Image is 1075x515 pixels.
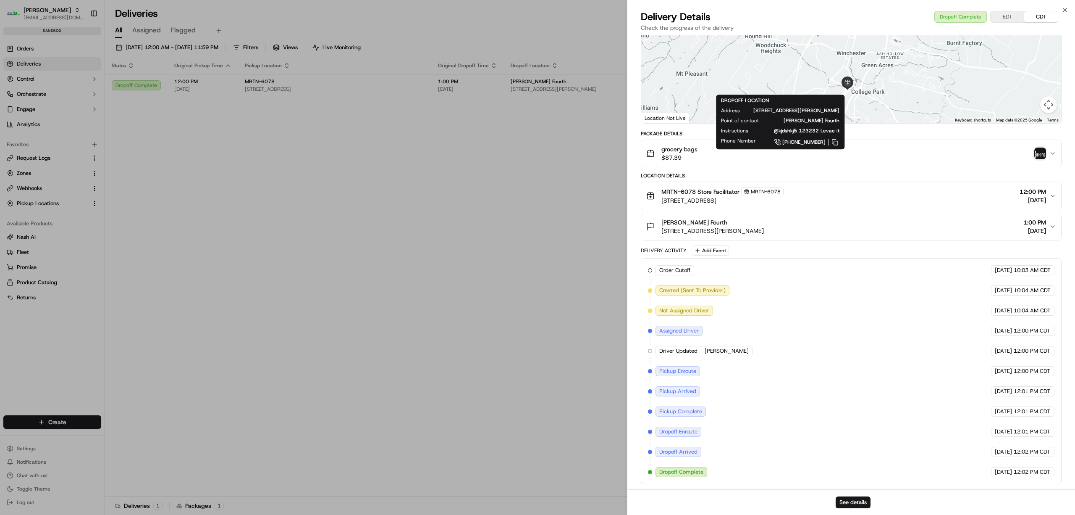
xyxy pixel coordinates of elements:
span: [DATE] [995,327,1012,335]
span: [DATE] [995,367,1012,375]
div: Start new chat [29,81,138,89]
a: 💻API Documentation [68,119,138,134]
span: [DATE] [995,307,1012,314]
span: 12:01 PM CDT [1014,408,1050,415]
a: 📗Knowledge Base [5,119,68,134]
span: 10:04 AM CDT [1014,307,1051,314]
span: MRTN-6078 Store Facilitator [661,188,739,196]
span: Pickup Enroute [659,367,696,375]
span: [DATE] [995,408,1012,415]
img: 1736555255976-a54dd68f-1ca7-489b-9aae-adbdc363a1c4 [8,81,24,96]
span: 12:00 PM [1020,188,1046,196]
span: [PERSON_NAME] Fourth [661,218,727,227]
span: Assigned Driver [659,327,699,335]
button: EDT [991,11,1024,22]
span: Order Cutoff [659,267,690,274]
span: 1:00 PM [1023,218,1046,227]
button: Map camera controls [1040,96,1057,113]
span: [PERSON_NAME] Fourth [772,117,839,124]
button: MRTN-6078 Store FacilitatorMRTN-6078[STREET_ADDRESS]12:00 PM[DATE] [641,182,1061,210]
span: Delivery Details [641,10,711,24]
span: Pylon [84,143,102,149]
p: Welcome 👋 [8,34,153,48]
span: [DATE] [995,468,1012,476]
a: Terms (opens in new tab) [1047,118,1059,122]
span: Instructions [721,127,748,134]
button: Add Event [692,246,729,256]
span: [PHONE_NUMBER] [782,139,826,145]
button: Keyboard shortcuts [955,117,991,123]
span: 10:03 AM CDT [1014,267,1051,274]
img: Nash [8,9,25,26]
span: Dropoff Complete [659,468,703,476]
span: Address [721,107,740,114]
span: [PERSON_NAME] [705,347,749,355]
span: 12:00 PM CDT [1014,327,1050,335]
span: [STREET_ADDRESS][PERSON_NAME] [661,227,764,235]
span: DROPOFF LOCATION [721,97,769,104]
button: CDT [1024,11,1058,22]
span: 12:01 PM CDT [1014,388,1050,395]
span: [STREET_ADDRESS] [661,196,784,205]
div: Location Not Live [641,113,690,123]
span: [STREET_ADDRESS][PERSON_NAME] [753,107,839,114]
button: [PERSON_NAME] Fourth[STREET_ADDRESS][PERSON_NAME]1:00 PM[DATE] [641,213,1061,240]
span: [DATE] [995,388,1012,395]
a: [PHONE_NUMBER] [769,137,839,147]
span: Driver Updated [659,347,697,355]
img: Google [643,112,671,123]
span: [DATE] [995,448,1012,456]
button: Start new chat [143,83,153,93]
span: $87.39 [661,153,697,162]
img: photo_proof_of_delivery image [1034,148,1046,159]
span: Dropoff Enroute [659,428,697,436]
div: Delivery Activity [641,247,687,254]
span: API Documentation [79,122,135,131]
span: grocery bags [661,145,697,153]
span: Knowledge Base [17,122,64,131]
div: 📗 [8,123,15,130]
span: [DATE] [995,428,1012,436]
div: Package Details [641,130,1062,137]
span: @kjdshkj& 123232 Levae it [762,127,839,134]
span: 10:04 AM CDT [1014,287,1051,294]
span: Created (Sent To Provider) [659,287,726,294]
span: Pickup Arrived [659,388,696,395]
span: 12:02 PM CDT [1014,468,1050,476]
input: Got a question? Start typing here... [22,55,151,63]
div: 1 [836,84,854,101]
span: Dropoff Arrived [659,448,697,456]
span: 12:00 PM CDT [1014,367,1050,375]
span: Point of contact [721,117,759,124]
span: [DATE] [1020,196,1046,204]
span: Map data ©2025 Google [996,118,1042,122]
span: [DATE] [995,267,1012,274]
span: MRTN-6078 [751,188,781,195]
span: Pickup Complete [659,408,702,415]
p: Check the progress of the delivery [641,24,1062,32]
span: 12:02 PM CDT [1014,448,1050,456]
span: 12:00 PM CDT [1014,347,1050,355]
a: Powered byPylon [59,143,102,149]
span: Phone Number [721,137,756,144]
div: 💻 [71,123,78,130]
a: Open this area in Google Maps (opens a new window) [643,112,671,123]
span: [DATE] [995,287,1012,294]
span: [DATE] [1023,227,1046,235]
span: 12:01 PM CDT [1014,428,1050,436]
div: Location Details [641,172,1062,179]
span: Not Assigned Driver [659,307,709,314]
button: grocery bags$87.39photo_proof_of_delivery image [641,140,1061,167]
div: We're available if you need us! [29,89,106,96]
span: [DATE] [995,347,1012,355]
button: See details [836,497,870,508]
